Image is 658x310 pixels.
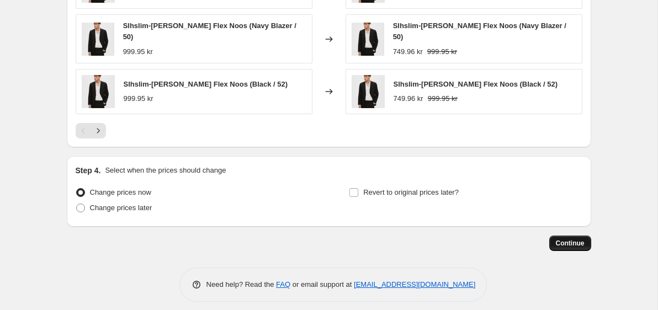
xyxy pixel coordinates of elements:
[354,280,475,288] a: [EMAIL_ADDRESS][DOMAIN_NAME]
[394,80,558,88] span: Slhslim-[PERSON_NAME] Flex Noos (Black / 52)
[82,23,114,56] img: 16087824_Black_003_80x.jpg
[363,188,459,196] span: Revert to original prices later?
[76,165,101,176] h2: Step 4.
[91,123,106,138] button: Next
[90,188,151,196] span: Change prices now
[206,280,277,288] span: Need help? Read the
[76,123,106,138] nav: Pagination
[90,204,152,212] span: Change prices later
[290,280,354,288] span: or email support at
[124,93,153,104] div: 999.95 kr
[105,165,226,176] p: Select when the prices should change
[352,23,384,56] img: 16087824_Black_003_80x.jpg
[393,22,566,41] span: Slhslim-[PERSON_NAME] Flex Noos (Navy Blazer / 50)
[276,280,290,288] a: FAQ
[123,22,296,41] span: Slhslim-[PERSON_NAME] Flex Noos (Navy Blazer / 50)
[428,93,458,104] strike: 999.95 kr
[556,239,585,248] span: Continue
[352,75,385,108] img: 16087824_Black_003_80x.jpg
[393,46,423,57] div: 749.96 kr
[123,46,153,57] div: 999.95 kr
[549,236,591,251] button: Continue
[124,80,288,88] span: Slhslim-[PERSON_NAME] Flex Noos (Black / 52)
[427,46,457,57] strike: 999.95 kr
[82,75,115,108] img: 16087824_Black_003_80x.jpg
[394,93,423,104] div: 749.96 kr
